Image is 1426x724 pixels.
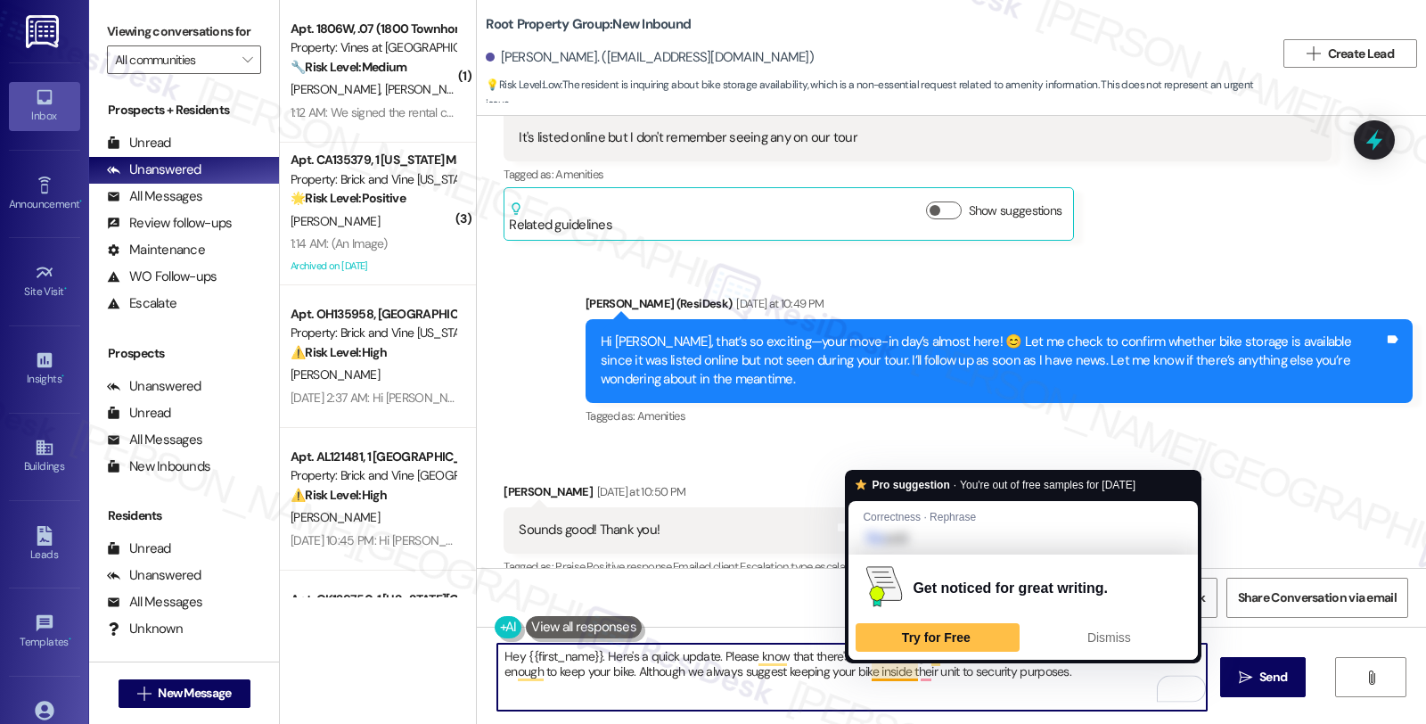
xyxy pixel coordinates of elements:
div: Unread [107,404,171,423]
div: All Messages [107,187,202,206]
div: Prospects + Residents [89,101,279,119]
div: 1:12 AM: We signed the rental contract, did you receive it? [291,104,584,120]
div: 1:14 AM: (An Image) [291,235,388,251]
a: Leads [9,521,80,569]
div: [DATE] at 10:49 PM [732,294,824,313]
label: Show suggestions [969,202,1062,220]
strong: ⚠️ Risk Level: High [291,344,387,360]
div: Unread [107,539,171,558]
button: Share Conversation via email [1226,578,1408,618]
button: New Message [119,679,250,708]
span: Share Conversation via email [1238,588,1397,607]
i:  [1365,671,1378,685]
div: Apt. 1806W, .07 (1800 Townhomes) Vines at [GEOGRAPHIC_DATA] [291,20,455,38]
a: Buildings [9,432,80,481]
i:  [1239,671,1252,685]
div: Unanswered [107,160,201,179]
div: New Inbounds [107,457,210,476]
div: Hi [PERSON_NAME], that’s so exciting—your move-in day’s almost here! 😊 Let me check to confirm wh... [601,333,1384,390]
b: Root Property Group: New Inbound [486,15,691,34]
input: All communities [115,45,233,74]
div: Apt. OH135958, [GEOGRAPHIC_DATA] [291,305,455,324]
div: Unknown [107,620,183,638]
span: Positive response , [586,559,673,574]
div: Apt. AL121481, 1 [GEOGRAPHIC_DATA] [291,448,455,466]
strong: ⚠️ Risk Level: High [291,487,387,503]
span: Praise , [555,559,586,574]
span: Amenities [637,408,685,424]
strong: 🌟 Risk Level: Positive [291,190,406,206]
span: : The resident is inquiring about bike storage availability, which is a non-essential request rel... [486,76,1274,114]
span: Create Lead [1328,45,1394,63]
div: Unread [107,134,171,152]
div: Escalate [107,294,176,313]
div: Property: Brick and Vine [US_STATE] [291,324,455,342]
div: Tagged as: [504,554,863,580]
img: ResiDesk Logo [26,15,62,48]
span: [PERSON_NAME] [291,81,385,97]
span: [PERSON_NAME] [385,81,474,97]
div: Apt. CA135379, 1 [US_STATE] Market [291,151,455,169]
i:  [242,53,252,67]
div: Prospects [89,344,279,363]
a: Site Visit • [9,258,80,306]
div: Apt. OK129750, 1 [US_STATE][GEOGRAPHIC_DATA] [291,590,455,609]
label: Viewing conversations for [107,18,261,45]
a: Templates • [9,608,80,656]
span: Escalation type escalation [740,559,863,574]
div: Maintenance [107,241,205,259]
div: Residents [89,506,279,525]
div: Unanswered [107,566,201,585]
div: All Messages [107,431,202,449]
div: [PERSON_NAME]. ([EMAIL_ADDRESS][DOMAIN_NAME]) [486,48,814,67]
button: Send [1220,657,1307,697]
div: Tagged as: [586,403,1413,429]
div: All Messages [107,593,202,612]
span: Send [1259,668,1287,687]
span: [PERSON_NAME] [291,509,380,525]
div: Related guidelines [509,202,612,234]
span: Get Conversation Link [1082,588,1205,607]
span: • [79,195,82,208]
span: New Message [158,684,231,703]
a: Insights • [9,345,80,393]
span: [PERSON_NAME] [291,213,380,229]
span: • [61,370,64,383]
div: Sounds good! Thank you! [519,521,660,539]
div: Archived on [DATE] [289,255,457,277]
i:  [1307,46,1320,61]
div: Property: Vines at [GEOGRAPHIC_DATA] [291,38,455,57]
div: Review follow-ups [107,214,232,233]
a: Inbox [9,82,80,130]
div: [PERSON_NAME] [504,482,863,507]
div: [DATE] at 10:50 PM [593,482,685,501]
span: [PERSON_NAME] [291,366,380,383]
div: [PERSON_NAME] (ResiDesk) [586,294,1413,319]
div: Unanswered [107,377,201,396]
span: • [69,633,71,646]
strong: 🔧 Risk Level: Medium [291,59,406,75]
textarea: To enrich screen reader interactions, please activate Accessibility in Grammarly extension settings [497,644,1207,711]
div: WO Follow-ups [107,267,217,286]
button: Create Lead [1283,39,1417,68]
div: Property: Brick and Vine [GEOGRAPHIC_DATA] [291,466,455,485]
span: Emailed client , [673,559,740,574]
i:  [137,687,151,701]
div: Property: Brick and Vine [US_STATE] [291,170,455,189]
span: • [64,283,67,295]
div: Tagged as: [504,161,1331,187]
span: Amenities [555,167,603,182]
strong: 💡 Risk Level: Low [486,78,561,92]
